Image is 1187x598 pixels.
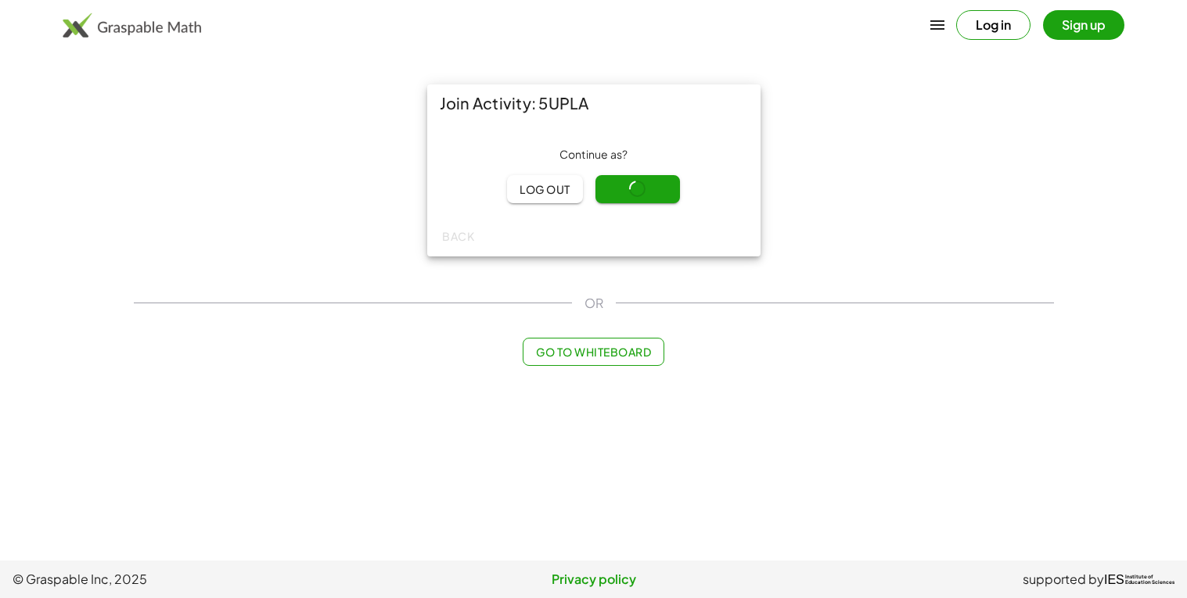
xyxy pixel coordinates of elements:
[440,147,748,163] div: Continue as ?
[956,10,1031,40] button: Log in
[1104,572,1124,587] span: IES
[400,570,787,589] a: Privacy policy
[585,294,603,313] span: OR
[13,570,400,589] span: © Graspable Inc, 2025
[1023,570,1104,589] span: supported by
[507,175,583,203] button: Log out
[1043,10,1124,40] button: Sign up
[536,345,651,359] span: Go to Whiteboard
[520,182,570,196] span: Log out
[1104,570,1174,589] a: IESInstitute ofEducation Sciences
[1125,575,1174,585] span: Institute of Education Sciences
[427,84,761,122] div: Join Activity: 5UPLA
[523,338,664,366] button: Go to Whiteboard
